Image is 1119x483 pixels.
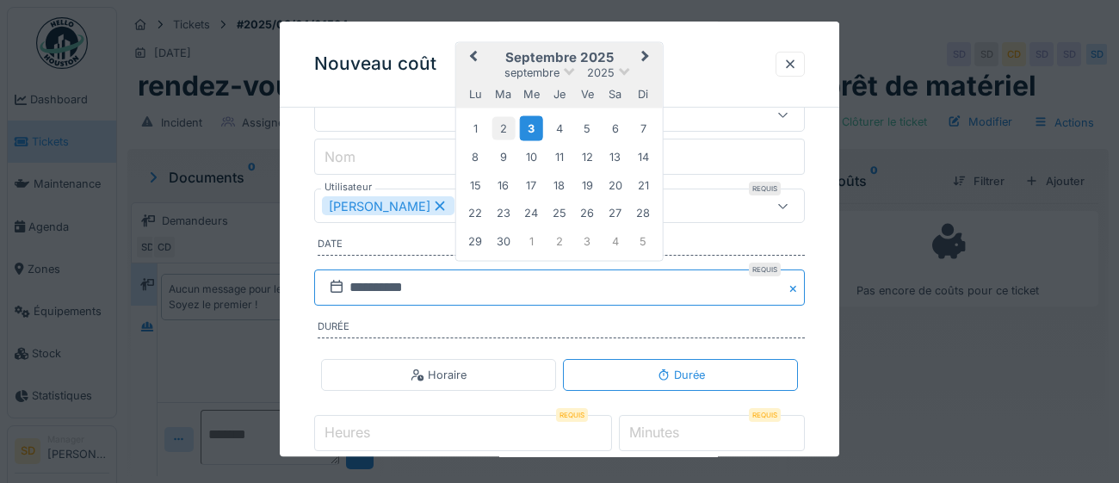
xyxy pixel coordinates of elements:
[314,53,436,75] h3: Nouveau coût
[632,174,655,197] div: Choose dimanche 21 septembre 2025
[520,83,543,106] div: mercredi
[576,230,599,253] div: Choose vendredi 3 octobre 2025
[632,201,655,225] div: Choose dimanche 28 septembre 2025
[318,238,805,257] label: Date
[547,117,571,140] div: Choose jeudi 4 septembre 2025
[576,146,599,169] div: Choose vendredi 12 septembre 2025
[464,174,487,197] div: Choose lundi 15 septembre 2025
[749,183,781,196] div: Requis
[491,117,515,140] div: Choose mardi 2 septembre 2025
[556,409,588,423] div: Requis
[491,230,515,253] div: Choose mardi 30 septembre 2025
[576,174,599,197] div: Choose vendredi 19 septembre 2025
[464,117,487,140] div: Choose lundi 1 septembre 2025
[321,423,374,443] label: Heures
[547,174,571,197] div: Choose jeudi 18 septembre 2025
[576,201,599,225] div: Choose vendredi 26 septembre 2025
[520,174,543,197] div: Choose mercredi 17 septembre 2025
[321,146,359,167] label: Nom
[786,270,805,307] button: Close
[491,174,515,197] div: Choose mardi 16 septembre 2025
[603,174,627,197] div: Choose samedi 20 septembre 2025
[547,201,571,225] div: Choose jeudi 25 septembre 2025
[456,50,663,65] h2: septembre 2025
[632,230,655,253] div: Choose dimanche 5 octobre 2025
[318,320,805,339] label: Durée
[464,146,487,169] div: Choose lundi 8 septembre 2025
[749,263,781,277] div: Requis
[464,230,487,253] div: Choose lundi 29 septembre 2025
[603,230,627,253] div: Choose samedi 4 octobre 2025
[491,146,515,169] div: Choose mardi 9 septembre 2025
[626,423,683,443] label: Minutes
[657,367,705,383] div: Durée
[603,83,627,106] div: samedi
[547,83,571,106] div: jeudi
[411,367,467,383] div: Horaire
[520,230,543,253] div: Choose mercredi 1 octobre 2025
[632,146,655,169] div: Choose dimanche 14 septembre 2025
[504,66,559,79] span: septembre
[321,181,375,195] label: Utilisateur
[634,45,661,72] button: Next Month
[576,83,599,106] div: vendredi
[461,114,657,255] div: Month septembre, 2025
[603,117,627,140] div: Choose samedi 6 septembre 2025
[520,201,543,225] div: Choose mercredi 24 septembre 2025
[491,201,515,225] div: Choose mardi 23 septembre 2025
[322,197,454,216] div: [PERSON_NAME]
[458,45,485,72] button: Previous Month
[520,116,543,141] div: Choose mercredi 3 septembre 2025
[576,117,599,140] div: Choose vendredi 5 septembre 2025
[603,146,627,169] div: Choose samedi 13 septembre 2025
[749,409,781,423] div: Requis
[632,117,655,140] div: Choose dimanche 7 septembre 2025
[547,230,571,253] div: Choose jeudi 2 octobre 2025
[603,201,627,225] div: Choose samedi 27 septembre 2025
[547,146,571,169] div: Choose jeudi 11 septembre 2025
[587,66,615,79] span: 2025
[491,83,515,106] div: mardi
[632,83,655,106] div: dimanche
[464,201,487,225] div: Choose lundi 22 septembre 2025
[464,83,487,106] div: lundi
[520,146,543,169] div: Choose mercredi 10 septembre 2025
